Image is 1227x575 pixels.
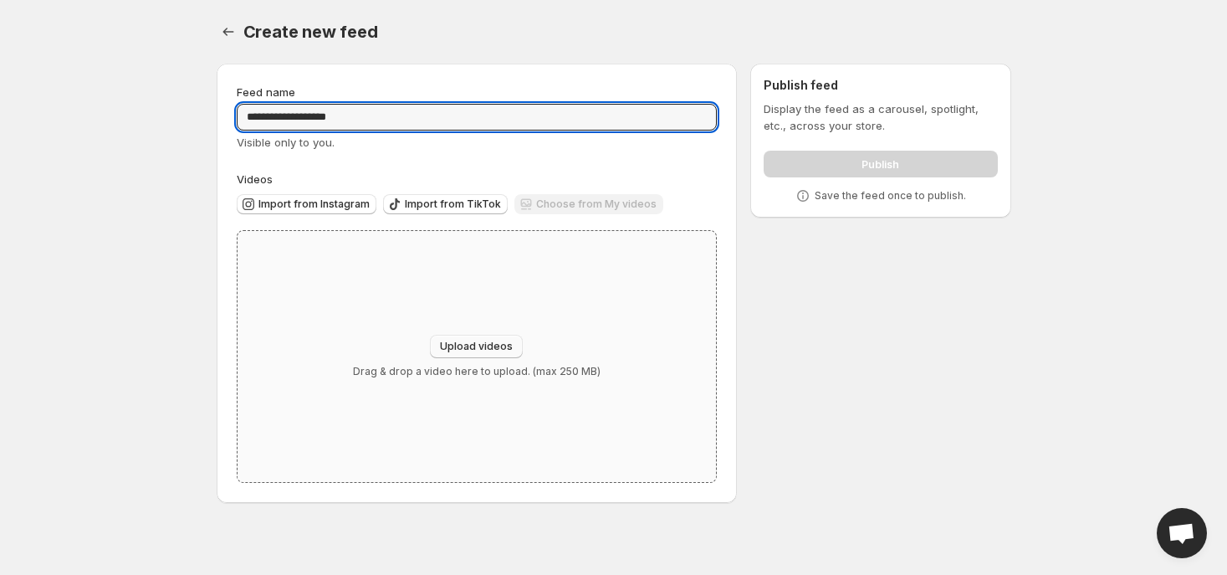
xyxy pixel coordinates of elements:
button: Settings [217,20,240,44]
button: Import from TikTok [383,194,508,214]
span: Import from Instagram [258,198,370,211]
button: Import from Instagram [237,194,376,214]
p: Save the feed once to publish. [815,189,966,203]
span: Create new feed [243,22,378,42]
span: Upload videos [440,340,513,353]
span: Visible only to you. [237,136,335,149]
span: Import from TikTok [405,198,501,211]
p: Display the feed as a carousel, spotlight, etc., across your store. [764,100,997,134]
h2: Publish feed [764,77,997,94]
p: Drag & drop a video here to upload. (max 250 MB) [353,365,601,378]
div: Open chat [1157,508,1207,558]
button: Upload videos [430,335,523,358]
span: Feed name [237,85,295,99]
span: Videos [237,172,273,186]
